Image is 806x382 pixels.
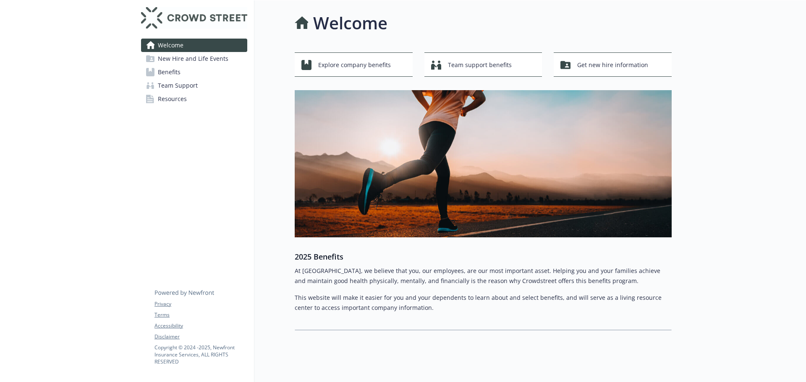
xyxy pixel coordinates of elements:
[158,65,181,79] span: Benefits
[554,52,672,77] button: Get new hire information
[295,293,672,313] p: This website will make it easier for you and your dependents to learn about and select benefits, ...
[154,311,247,319] a: Terms
[577,57,648,73] span: Get new hire information
[154,300,247,308] a: Privacy
[295,90,672,237] img: overview page banner
[318,57,391,73] span: Explore company benefits
[154,333,247,340] a: Disclaimer
[141,79,247,92] a: Team Support
[448,57,512,73] span: Team support benefits
[141,39,247,52] a: Welcome
[141,52,247,65] a: New Hire and Life Events
[141,92,247,106] a: Resources
[295,266,672,286] p: At [GEOGRAPHIC_DATA], we believe that you, our employees, are our most important asset. Helping y...
[154,344,247,365] p: Copyright © 2024 - 2025 , Newfront Insurance Services, ALL RIGHTS RESERVED
[424,52,542,77] button: Team support benefits
[158,39,183,52] span: Welcome
[295,52,413,77] button: Explore company benefits
[313,10,387,36] h1: Welcome
[158,92,187,106] span: Resources
[158,52,228,65] span: New Hire and Life Events
[158,79,198,92] span: Team Support
[154,322,247,330] a: Accessibility
[295,251,672,262] h3: 2025 Benefits
[141,65,247,79] a: Benefits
